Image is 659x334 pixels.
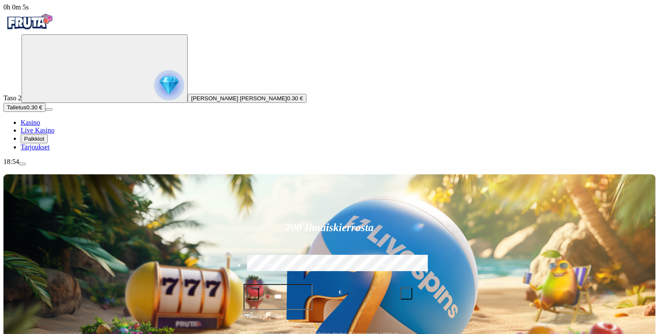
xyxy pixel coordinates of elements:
[244,312,416,328] button: Talleta ja pelaa
[287,95,303,102] span: 0.30 €
[7,104,26,111] span: Talletus
[3,119,656,151] nav: Main menu
[3,11,656,151] nav: Primary
[26,104,42,111] span: 0.30 €
[22,34,188,103] button: reward progress
[21,143,50,151] a: Tarjoukset
[21,119,40,126] a: Kasino
[46,108,53,111] button: menu
[303,254,357,278] label: €150
[3,27,55,34] a: Fruta
[247,288,259,300] button: minus icon
[21,127,55,134] a: Live Kasino
[3,103,46,112] button: Talletusplus icon0.30 €
[3,11,55,33] img: Fruta
[188,94,306,103] button: [PERSON_NAME] [PERSON_NAME]0.30 €
[154,70,184,100] img: reward progress
[400,288,412,300] button: plus icon
[246,312,283,328] span: Talleta ja pelaa
[24,136,44,142] span: Palkkiot
[19,163,26,165] button: menu
[339,288,341,297] span: €
[360,254,415,278] label: €250
[245,254,299,278] label: €50
[3,94,22,102] span: Taso 2
[191,95,287,102] span: [PERSON_NAME] [PERSON_NAME]
[251,311,253,316] span: €
[3,3,29,11] span: user session time
[21,134,48,143] button: Palkkiot
[3,158,19,165] span: 18:54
